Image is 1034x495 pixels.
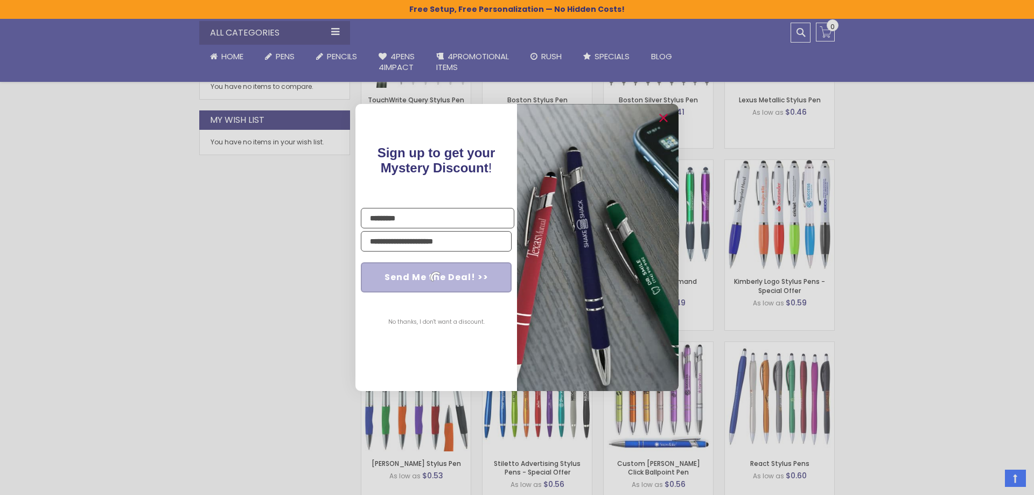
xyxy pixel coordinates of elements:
[383,309,490,336] button: No thanks, I don't want a discount.
[655,109,672,127] button: Close dialog
[361,262,512,292] button: Send Me the Deal! >>
[378,145,495,175] span: Sign up to get your Mystery Discount
[378,145,495,175] span: !
[517,104,679,391] img: pop-up-image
